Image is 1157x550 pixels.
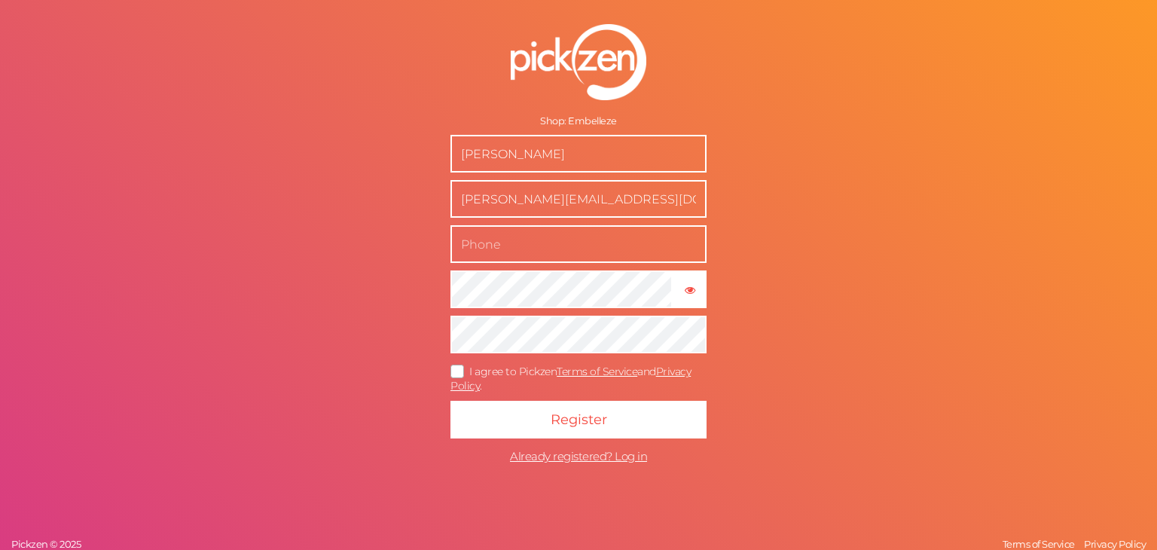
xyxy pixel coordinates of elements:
span: I agree to Pickzen and . [450,365,691,393]
button: Register [450,401,707,438]
a: Privacy Policy [450,365,691,393]
input: Name [450,135,707,173]
input: Business e-mail [450,180,707,218]
div: Shop: Embelleze [450,115,707,127]
span: Register [551,411,607,428]
span: Terms of Service [1003,538,1075,550]
span: Already registered? Log in [510,449,647,463]
a: Privacy Policy [1080,538,1149,550]
img: pz-logo-white.png [511,23,646,100]
a: Terms of Service [557,365,637,378]
a: Terms of Service [999,538,1079,550]
a: Pickzen © 2025 [8,538,84,550]
span: Privacy Policy [1084,538,1146,550]
input: Phone [450,225,707,263]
